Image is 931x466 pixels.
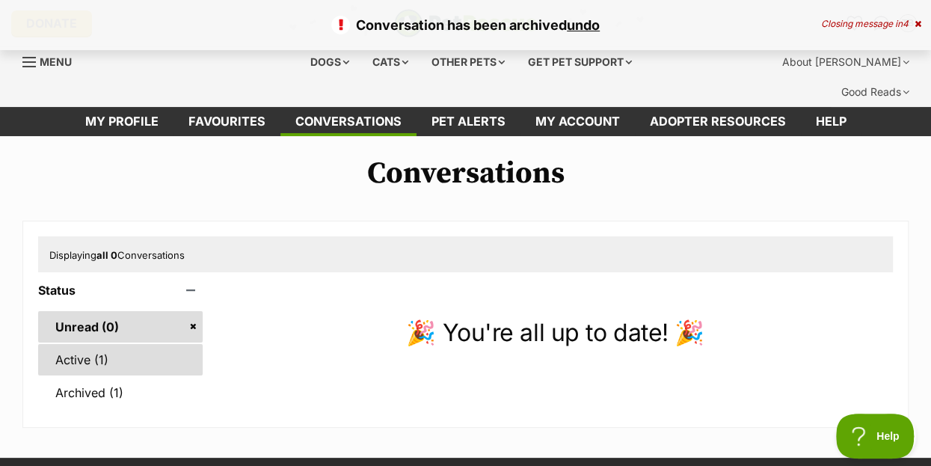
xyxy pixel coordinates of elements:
div: Other pets [421,47,515,77]
div: Cats [362,47,419,77]
header: Status [38,283,203,297]
p: 🎉 You're all up to date! 🎉 [218,315,893,351]
a: Favourites [173,107,280,136]
div: About [PERSON_NAME] [772,47,920,77]
div: Dogs [300,47,360,77]
iframe: Help Scout Beacon - Open [836,414,916,459]
div: Get pet support [517,47,642,77]
a: conversations [280,107,417,136]
a: Adopter resources [635,107,801,136]
a: My account [520,107,635,136]
strong: all 0 [96,249,117,261]
span: Menu [40,55,72,68]
a: Pet alerts [417,107,520,136]
a: Unread (0) [38,311,203,343]
a: Archived (1) [38,377,203,408]
a: Help [801,107,861,136]
div: Good Reads [831,77,920,107]
span: Displaying Conversations [49,249,185,261]
a: My profile [70,107,173,136]
a: Active (1) [38,344,203,375]
a: Menu [22,47,82,74]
